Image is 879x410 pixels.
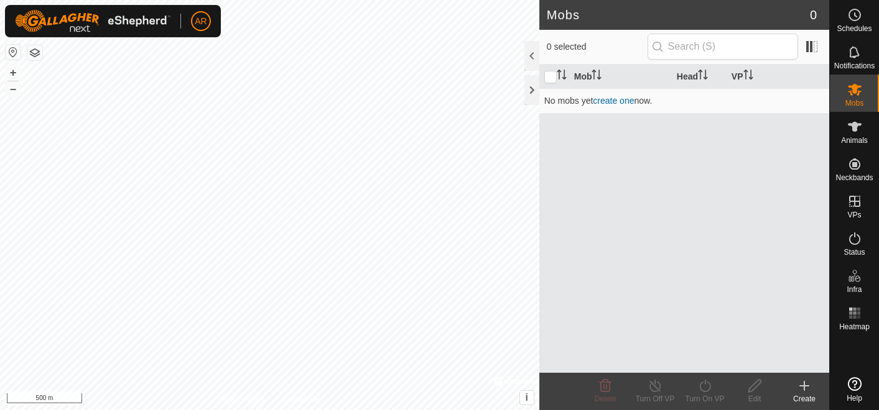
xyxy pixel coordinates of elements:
p-sorticon: Activate to sort [743,71,753,81]
p-sorticon: Activate to sort [557,71,567,81]
span: VPs [847,211,861,219]
span: Neckbands [835,174,873,181]
span: Animals [841,137,868,144]
div: Create [779,393,829,404]
span: Mobs [845,99,863,107]
span: 0 selected [547,40,648,53]
button: – [6,81,21,96]
a: Privacy Policy [220,394,267,405]
td: No mobs yet now. [539,88,829,113]
button: Reset Map [6,45,21,60]
span: Schedules [837,25,872,32]
span: Heatmap [839,323,870,330]
a: Help [830,372,879,407]
th: Mob [569,65,672,89]
h2: Mobs [547,7,810,22]
button: Map Layers [27,45,42,60]
span: Notifications [834,62,875,70]
span: Help [847,394,862,402]
th: VP [727,65,829,89]
th: Head [672,65,727,89]
span: Status [844,248,865,256]
a: Contact Us [282,394,319,405]
span: i [525,392,528,403]
span: Delete [595,394,616,403]
button: i [520,391,534,404]
p-sorticon: Activate to sort [592,71,602,81]
button: + [6,65,21,80]
span: 0 [810,6,817,24]
span: AR [195,15,207,28]
div: Turn Off VP [630,393,680,404]
div: Edit [730,393,779,404]
input: Search (S) [648,34,798,60]
span: Infra [847,286,862,293]
div: Turn On VP [680,393,730,404]
img: Gallagher Logo [15,10,170,32]
p-sorticon: Activate to sort [698,71,708,81]
a: create one [593,96,634,106]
